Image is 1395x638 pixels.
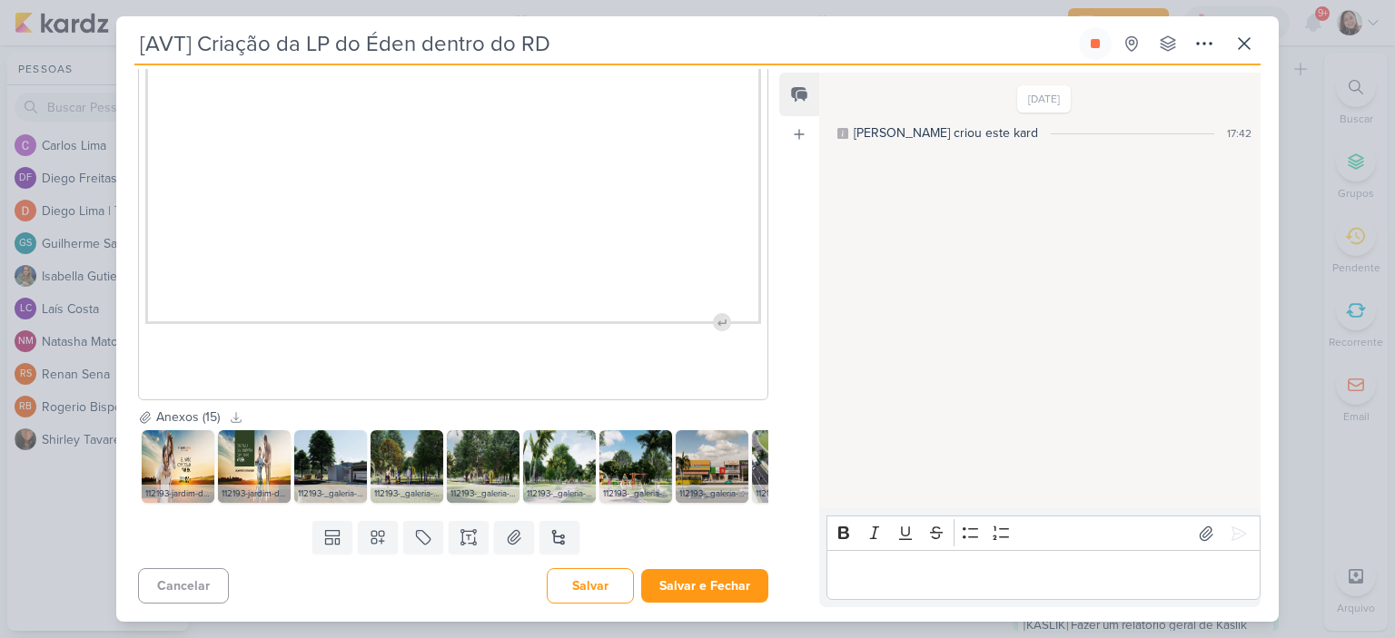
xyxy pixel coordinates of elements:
[371,485,443,503] div: 112193-_galeria-de-imagens-1024x770px22.jpg
[854,123,1038,142] div: [PERSON_NAME] criou este kard
[294,430,367,503] img: I8yKAAP26m3gOu73eozReUNOunutJt-metaMTEyMTkzLV9nYWxlcmlhLWRlLWltYWdlbnMtMTAyNHg3NzBweDIzLmpwZw==-.jpg
[1088,36,1103,51] div: Parar relógio
[523,430,596,503] img: lRT55b2CHBiIIm6MmePnC3Yp8IwwkK-metaMTEyMTkzLV9nYWxlcmlhLWRlLWltYWdlbnMtMTAyNHg3NzBweDIwLmpwZw==-.jpg
[547,568,634,604] button: Salvar
[752,430,825,503] img: PUwgsfr8daxI4NutS6hWDKir5ePngQ-metaMTEyMTkzLV9nYWxlcmlhLWRlLWltYWdlbnMtMTAyNHg3NzBweDE3LmpwZw==-.jpg
[599,430,672,503] img: 5PwjrhBglDOpJik1NWyymBVCL0vs2f-metaMTEyMTkzLV9nYWxlcmlhLWRlLWltYWdlbnMtMTAyNHg3NzBweDE5LmpwZw==-.jpg
[218,430,291,503] img: iZtdGJqI8XJvZM7nqnqDWaAL9nWzAW-metaMTEyMTkzLWphcmRpbS1kby1lZGVuLWJhbm5lci1sZzIuanBn-.jpg
[676,430,748,503] img: kc0k39rZOE0ddmUaalRxY5dzQQnD5r-metaMTEyMTkzLV9nYWxlcmlhLWRlLWltYWdlbnMtMTAyNHg3NzBweDE4LmpwZw==-.jpg
[1227,125,1252,142] div: 17:42
[156,407,220,427] div: Anexos (15)
[523,485,596,503] div: 112193-_galeria-de-imagens-1024x770px20.jpg
[138,568,229,604] button: Cancelar
[142,485,214,503] div: 112193-jardim-do-eden-banner-lg.jpg
[752,485,825,503] div: 112193-_galeria-de-imagens-1024x770px17.jpg
[134,27,1075,60] input: Kard Sem Título
[371,430,443,503] img: fssmw7KfSmzv8eFYaU0GUFORHAaXOy-metaMTEyMTkzLV9nYWxlcmlhLWRlLWltYWdlbnMtMTAyNHg3NzBweDIyLmpwZw==-.jpg
[676,485,748,503] div: 112193-_galeria-de-imagens-1024x770px18.jpg
[447,430,519,503] img: 5b17Wd5fCHvQvB7zQhf4M7Axi8kU1j-metaMTEyMTkzLV9nYWxlcmlhLWRlLWltYWdlbnMtMTAyNHg3NzBweDIxLmpwZw==-.jpg
[826,550,1261,600] div: Editor editing area: main
[599,485,672,503] div: 112193-_galeria-de-imagens-1024x770px19.jpg
[447,485,519,503] div: 112193-_galeria-de-imagens-1024x770px21.jpg
[826,515,1261,551] div: Editor toolbar
[294,485,367,503] div: 112193-_galeria-de-imagens-1024x770px23.jpg
[641,569,768,603] button: Salvar e Fechar
[713,313,731,331] div: Insert paragraph after block
[142,430,214,503] img: 6OvqT63NBG89jB6B1bFEkWXffFuMfp-metaMTEyMTkzLWphcmRpbS1kby1lZGVuLWJhbm5lci1sZy5qcGc=-.jpg
[218,485,291,503] div: 112193-jardim-do-eden-banner-lg2.jpg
